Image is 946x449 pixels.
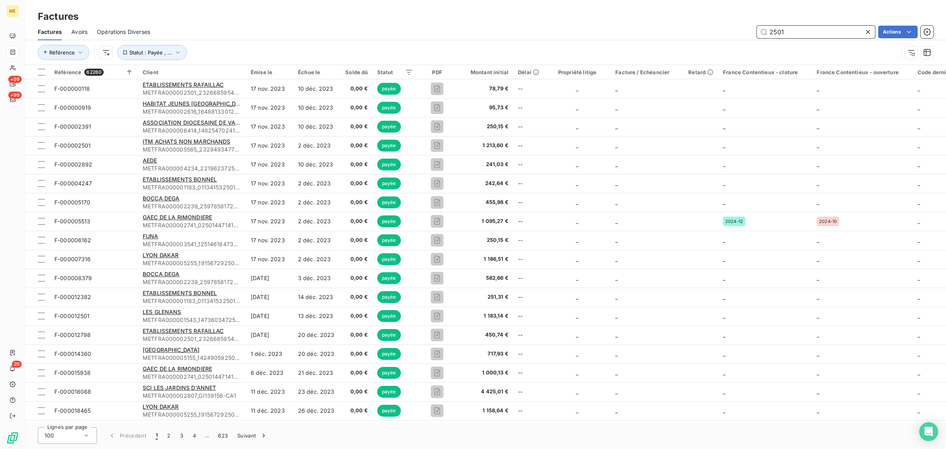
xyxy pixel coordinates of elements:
span: +99 [8,92,22,99]
span: _ [817,331,819,338]
span: _ [918,369,920,376]
span: 4 425,01 € [461,388,508,396]
span: ETABLISSEMENTS RAFAILLAC [143,327,224,334]
span: _ [817,85,819,92]
span: SCI LES JARDINS D'ANNET [143,384,216,391]
div: ME [6,5,19,17]
span: F-000006162 [54,237,91,243]
span: _ [918,294,920,300]
span: _ [615,199,618,206]
td: 17 nov. 2023 [246,212,293,231]
span: Référence [49,49,75,56]
span: 0,00 € [345,388,368,396]
span: 1 183,14 € [461,312,508,320]
span: _ [723,123,725,130]
span: 0,00 € [345,198,368,206]
span: payée [377,329,401,341]
span: _ [723,331,725,338]
span: _ [918,407,920,414]
span: 0,00 € [345,293,368,301]
button: Référence [38,45,89,60]
button: 1 [151,427,162,444]
span: payée [377,83,401,95]
span: _ [615,350,618,357]
span: 95,73 € [461,104,508,112]
td: 6 déc. 2023 [246,363,293,382]
span: 0,00 € [345,236,368,244]
span: _ [615,180,618,187]
td: -- [513,174,544,193]
td: -- [513,326,544,344]
span: payée [377,272,401,284]
div: Échue le [298,69,336,75]
span: _ [723,388,725,395]
td: 23 déc. 2023 [293,382,341,401]
div: Montant initial [461,69,508,75]
div: Statut [377,69,413,75]
td: 17 nov. 2023 [246,98,293,117]
div: Retard [688,69,713,75]
span: payée [377,234,401,246]
span: _ [918,275,920,281]
span: 0,00 € [345,350,368,358]
span: METFRA000005255_19156729250169-CA1 [143,259,241,267]
span: 582,66 € [461,274,508,282]
span: METFRA000001183_01134153250147-CA1 [143,297,241,305]
span: _ [817,199,819,206]
span: _ [918,142,920,149]
span: _ [918,388,920,395]
span: payée [377,121,401,133]
span: _ [817,388,819,395]
span: Opérations Diverses [97,28,150,36]
span: _ [817,256,819,262]
span: METFRA000002807_GI139156-CA1 [143,392,241,400]
td: 2 déc. 2023 [293,231,341,250]
span: ETABLISSEMENTS RAFAILLAC [143,81,224,88]
span: F-000002391 [54,123,91,130]
button: Suivant [233,427,272,444]
span: F-000018465 [54,407,91,414]
span: 2024-10 [819,219,837,224]
span: _ [615,312,618,319]
span: 1 213,60 € [461,142,508,150]
span: _ [817,161,819,168]
td: [DATE] [246,307,293,326]
span: LYON DAKAR [143,252,179,258]
span: … [201,429,213,442]
span: 1 095,27 € [461,217,508,225]
span: F-000002501 [54,142,91,149]
span: _ [918,123,920,130]
span: payée [377,178,401,189]
span: _ [918,331,920,338]
span: payée [377,310,401,322]
span: AEDE [143,157,157,164]
img: Logo LeanPay [6,432,19,444]
span: _ [723,199,725,206]
td: 20 déc. 2023 [293,344,341,363]
span: LES GLENANS [143,309,181,315]
span: 242,64 € [461,180,508,187]
span: 0,00 € [345,331,368,339]
span: 62260 [84,69,104,76]
td: 17 nov. 2023 [246,136,293,155]
span: _ [615,331,618,338]
span: _ [576,180,578,187]
span: _ [615,388,618,395]
span: payée [377,215,401,227]
span: 717,93 € [461,350,508,358]
span: _ [615,256,618,262]
td: 20 déc. 2023 [293,326,341,344]
span: F-000012382 [54,294,91,300]
span: F-000002892 [54,161,93,168]
span: ITM ACHATS NON MARCHANDS [143,138,231,145]
div: France Contentieux - ouverture [817,69,908,75]
span: ETABLISSEMENTS BONNEL [143,176,217,183]
span: _ [723,350,725,357]
span: _ [918,312,920,319]
span: METFRA000001183_01134153250147-CA1 [143,183,241,191]
span: METFRA000005255_19156729250169-CA1 [143,411,241,419]
span: 0,00 € [345,142,368,150]
td: 10 déc. 2023 [293,117,341,136]
span: _ [576,388,578,395]
div: Client [143,69,241,75]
